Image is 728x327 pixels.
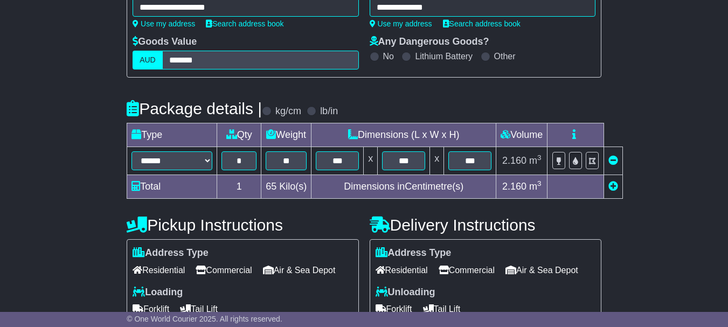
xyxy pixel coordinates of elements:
span: 2.160 [502,181,526,192]
h4: Delivery Instructions [370,216,601,234]
label: Loading [133,287,183,298]
td: Kilo(s) [261,175,311,199]
label: Unloading [376,287,435,298]
td: Volume [496,123,547,147]
a: Search address book [443,19,521,28]
span: Air & Sea Depot [505,262,578,279]
span: Forklift [376,301,412,317]
td: Dimensions (L x W x H) [311,123,496,147]
a: Search address book [206,19,283,28]
h4: Package details | [127,100,262,117]
label: No [383,51,394,61]
td: 1 [217,175,261,199]
a: Add new item [608,181,618,192]
span: Commercial [196,262,252,279]
span: Tail Lift [423,301,461,317]
label: lb/in [320,106,338,117]
span: Forklift [133,301,169,317]
label: Address Type [376,247,452,259]
a: Remove this item [608,155,618,166]
td: x [364,147,378,175]
td: Qty [217,123,261,147]
span: Residential [376,262,428,279]
label: AUD [133,51,163,69]
h4: Pickup Instructions [127,216,358,234]
label: Other [494,51,516,61]
label: Goods Value [133,36,197,48]
span: 65 [266,181,276,192]
span: Air & Sea Depot [263,262,336,279]
sup: 3 [537,179,542,187]
span: m [529,181,542,192]
span: m [529,155,542,166]
label: Address Type [133,247,209,259]
td: Type [127,123,217,147]
label: Any Dangerous Goods? [370,36,489,48]
a: Use my address [133,19,195,28]
td: Dimensions in Centimetre(s) [311,175,496,199]
span: Commercial [439,262,495,279]
td: x [430,147,444,175]
span: Residential [133,262,185,279]
label: kg/cm [275,106,301,117]
sup: 3 [537,154,542,162]
span: © One World Courier 2025. All rights reserved. [127,315,282,323]
label: Lithium Battery [415,51,473,61]
td: Weight [261,123,311,147]
span: Tail Lift [180,301,218,317]
td: Total [127,175,217,199]
a: Use my address [370,19,432,28]
span: 2.160 [502,155,526,166]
